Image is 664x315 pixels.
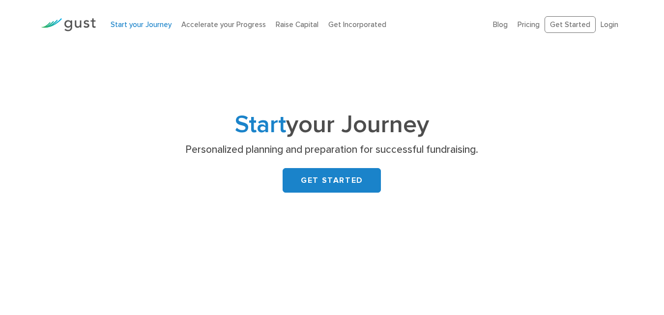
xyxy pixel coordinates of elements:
a: Blog [493,20,508,29]
img: Gust Logo [41,18,96,31]
a: Start your Journey [111,20,172,29]
a: GET STARTED [283,168,381,193]
h1: your Journey [138,114,526,136]
a: Raise Capital [276,20,318,29]
a: Accelerate your Progress [181,20,266,29]
span: Start [235,110,286,139]
p: Personalized planning and preparation for successful fundraising. [142,143,522,157]
a: Get Incorporated [328,20,386,29]
a: Login [601,20,618,29]
a: Pricing [518,20,540,29]
a: Get Started [545,16,596,33]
